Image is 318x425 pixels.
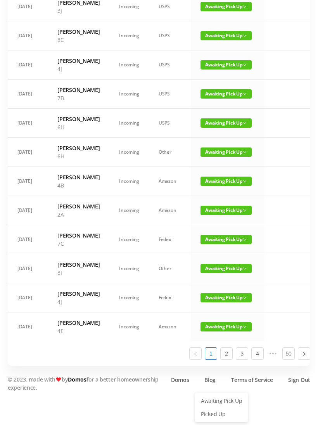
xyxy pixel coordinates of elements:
[200,264,252,273] span: Awaiting Pick Up
[243,296,247,300] i: icon: down
[57,86,100,94] h6: [PERSON_NAME]
[149,50,191,80] td: USPS
[8,254,48,283] td: [DATE]
[57,28,100,36] h6: [PERSON_NAME]
[109,80,149,109] td: Incoming
[243,267,247,271] i: icon: down
[243,208,247,212] i: icon: down
[171,376,189,384] a: Domos
[8,138,48,167] td: [DATE]
[8,50,48,80] td: [DATE]
[8,196,48,225] td: [DATE]
[200,235,252,244] span: Awaiting Pick Up
[283,348,294,359] a: 50
[200,206,252,215] span: Awaiting Pick Up
[57,65,100,73] p: 4J
[149,312,191,341] td: Amazon
[200,2,252,11] span: Awaiting Pick Up
[243,63,247,67] i: icon: down
[57,57,100,65] h6: [PERSON_NAME]
[267,347,279,360] span: •••
[200,31,252,40] span: Awaiting Pick Up
[109,50,149,80] td: Incoming
[8,312,48,341] td: [DATE]
[243,179,247,183] i: icon: down
[8,167,48,196] td: [DATE]
[57,327,100,335] p: 4E
[243,34,247,38] i: icon: down
[243,150,247,154] i: icon: down
[149,80,191,109] td: USPS
[196,408,247,420] a: Picked Up
[8,109,48,138] td: [DATE]
[189,347,202,360] li: Previous Page
[196,395,247,407] a: Awaiting Pick Up
[243,5,247,9] i: icon: down
[57,152,100,160] p: 6H
[68,376,86,383] a: Domos
[200,118,252,128] span: Awaiting Pick Up
[109,283,149,312] td: Incoming
[57,269,100,277] p: 8F
[252,348,263,359] a: 4
[204,376,216,384] a: Blog
[236,348,248,359] a: 3
[8,375,163,392] p: © 2023, made with by for a better homeownership experience.
[57,36,100,44] p: 8C
[149,21,191,50] td: USPS
[243,238,247,241] i: icon: down
[193,352,198,356] i: icon: left
[109,312,149,341] td: Incoming
[8,283,48,312] td: [DATE]
[200,293,252,302] span: Awaiting Pick Up
[205,348,217,359] a: 1
[243,92,247,96] i: icon: down
[57,319,100,327] h6: [PERSON_NAME]
[243,325,247,329] i: icon: down
[109,167,149,196] td: Incoming
[302,352,306,356] i: icon: right
[231,376,273,384] a: Terms of Service
[8,225,48,254] td: [DATE]
[57,210,100,219] p: 2A
[57,7,100,15] p: 3J
[8,80,48,109] td: [DATE]
[243,121,247,125] i: icon: down
[221,348,232,359] a: 2
[109,138,149,167] td: Incoming
[109,109,149,138] td: Incoming
[8,21,48,50] td: [DATE]
[109,21,149,50] td: Incoming
[57,94,100,102] p: 7B
[267,347,279,360] li: Next 5 Pages
[57,123,100,131] p: 6H
[200,322,252,331] span: Awaiting Pick Up
[200,147,252,157] span: Awaiting Pick Up
[149,254,191,283] td: Other
[57,181,100,189] p: 4B
[109,254,149,283] td: Incoming
[200,89,252,99] span: Awaiting Pick Up
[149,167,191,196] td: Amazon
[149,225,191,254] td: Fedex
[200,177,252,186] span: Awaiting Pick Up
[57,173,100,181] h6: [PERSON_NAME]
[109,225,149,254] td: Incoming
[57,239,100,248] p: 7C
[57,298,100,306] p: 4J
[149,109,191,138] td: USPS
[57,231,100,239] h6: [PERSON_NAME]
[57,290,100,298] h6: [PERSON_NAME]
[288,376,310,384] a: Sign Out
[57,144,100,152] h6: [PERSON_NAME]
[298,347,310,360] li: Next Page
[149,138,191,167] td: Other
[200,60,252,69] span: Awaiting Pick Up
[109,196,149,225] td: Incoming
[149,196,191,225] td: Amazon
